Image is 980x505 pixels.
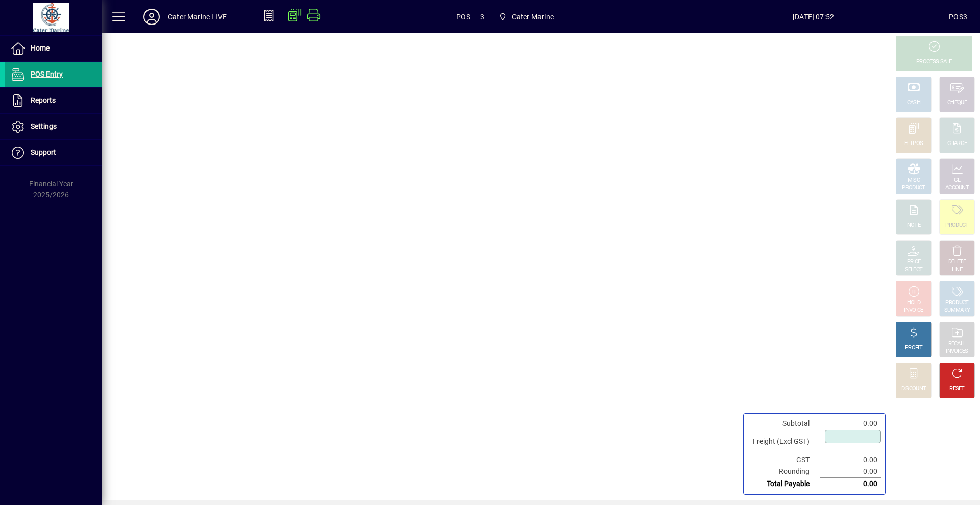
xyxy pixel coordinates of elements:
a: Support [5,140,102,165]
div: EFTPOS [904,140,923,148]
div: HOLD [907,299,920,307]
a: Settings [5,114,102,139]
div: SELECT [905,266,923,274]
td: 0.00 [820,454,881,466]
button: Profile [135,8,168,26]
div: DELETE [948,258,966,266]
td: GST [748,454,820,466]
div: PRICE [907,258,921,266]
span: POS Entry [31,70,63,78]
div: LINE [952,266,962,274]
a: Reports [5,88,102,113]
div: POS3 [949,9,967,25]
div: DISCOUNT [901,385,926,393]
span: Cater Marine [495,8,558,26]
div: NOTE [907,222,920,229]
div: RESET [949,385,965,393]
td: Freight (Excl GST) [748,429,820,454]
span: Reports [31,96,56,104]
div: GL [954,177,961,184]
td: Total Payable [748,478,820,490]
div: MISC [908,177,920,184]
a: Home [5,36,102,61]
div: SUMMARY [944,307,970,315]
div: Cater Marine LIVE [168,9,227,25]
div: PRODUCT [902,184,925,192]
div: CHEQUE [947,99,967,107]
td: Subtotal [748,418,820,429]
div: INVOICES [946,348,968,355]
span: [DATE] 07:52 [678,9,949,25]
div: ACCOUNT [945,184,969,192]
div: PROCESS SALE [916,58,952,66]
td: 0.00 [820,466,881,478]
div: PRODUCT [945,222,968,229]
span: 3 [480,9,484,25]
div: RECALL [948,340,966,348]
td: Rounding [748,466,820,478]
div: CASH [907,99,920,107]
span: Settings [31,122,57,130]
div: PROFIT [905,344,922,352]
span: Support [31,148,56,156]
div: INVOICE [904,307,923,315]
div: CHARGE [947,140,967,148]
span: Home [31,44,50,52]
div: PRODUCT [945,299,968,307]
td: 0.00 [820,478,881,490]
td: 0.00 [820,418,881,429]
span: POS [456,9,471,25]
span: Cater Marine [512,9,554,25]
